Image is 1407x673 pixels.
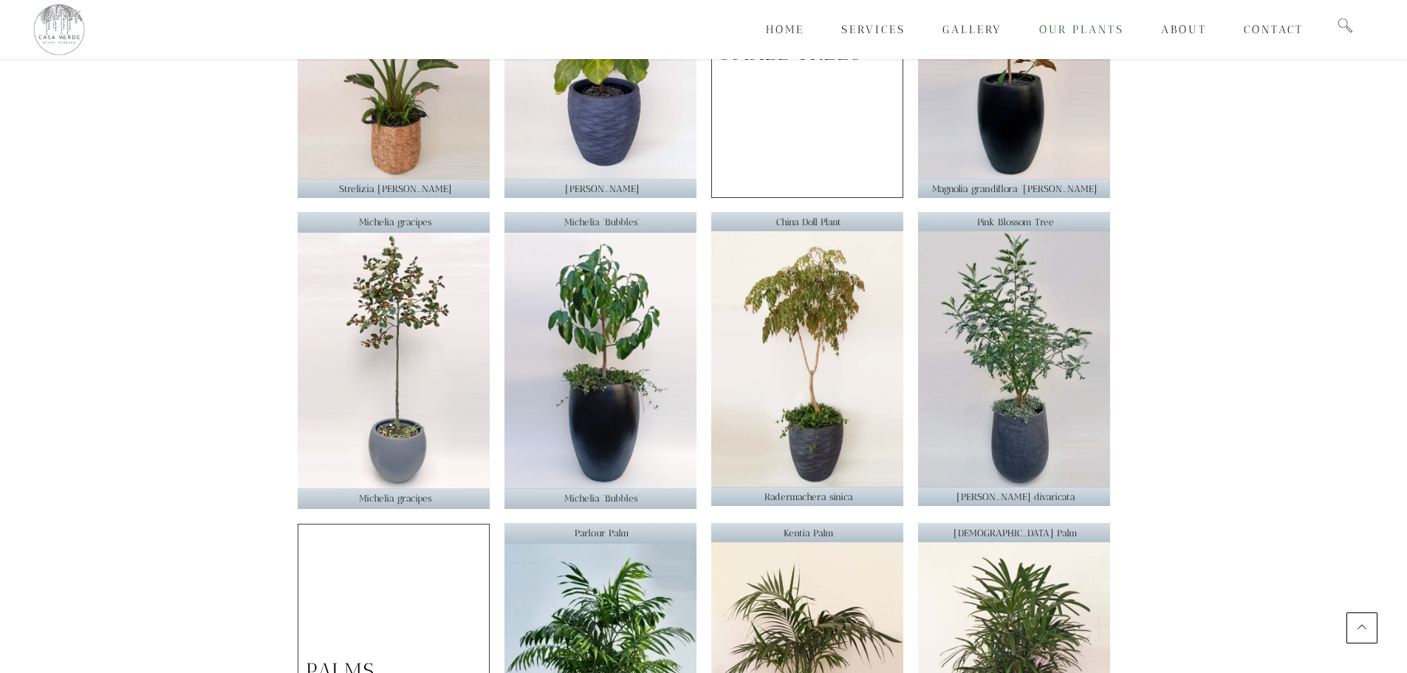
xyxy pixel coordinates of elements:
img: Pink Blossom Tree [918,231,1110,488]
span: Gallery [942,23,1002,36]
span: Magnolia grandiflora '[PERSON_NAME]' [932,183,1100,194]
span: Kentia Palm [784,527,834,539]
span: [PERSON_NAME] divaricata [956,491,1075,502]
span: Contact [1244,23,1304,36]
span: Our Plants [1039,23,1124,36]
span: Radermachera sinica [764,491,853,502]
span: [DEMOGRAPHIC_DATA] Palm [954,527,1078,539]
span: Home [766,23,804,36]
span: Services [841,23,906,36]
p: Michelia gracipes [301,488,490,509]
span: Strelizia [PERSON_NAME] [339,183,452,194]
p: Michelia 'Bubbles' [508,488,696,509]
img: Michelia gracipes [298,233,490,489]
p: Michelia gracipes [301,212,490,233]
img: Michelia 'Bubbles' [504,233,696,489]
span: About [1161,23,1207,36]
span: Pink Blossom Tree [977,216,1054,228]
p: Parlour Palm [508,523,696,544]
span: [PERSON_NAME] [565,183,640,194]
span: China Doll Plant [776,216,841,228]
img: China Doll Plant [711,231,903,488]
p: Michelia 'Bubbles' [508,212,696,233]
